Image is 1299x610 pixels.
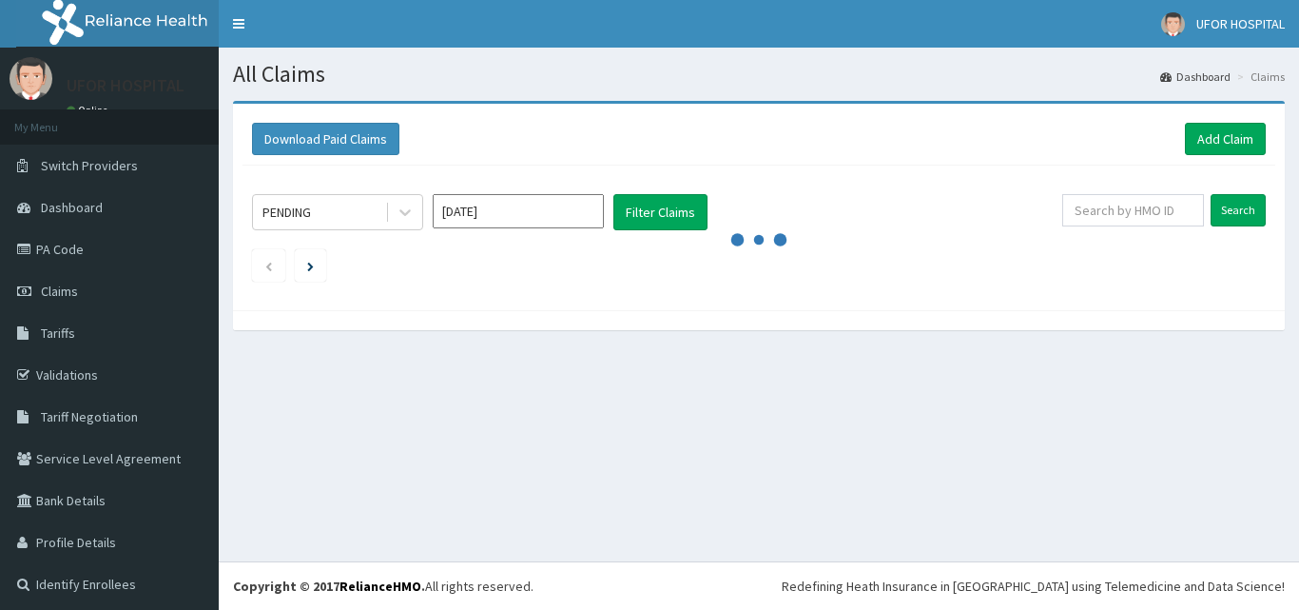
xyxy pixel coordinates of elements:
strong: Copyright © 2017 . [233,578,425,595]
span: Switch Providers [41,157,138,174]
button: Filter Claims [613,194,708,230]
input: Search [1211,194,1266,226]
img: User Image [10,57,52,100]
p: UFOR HOSPITAL [67,77,184,94]
span: Tariff Negotiation [41,408,138,425]
a: RelianceHMO [339,578,421,595]
li: Claims [1232,69,1285,85]
span: UFOR HOSPITAL [1196,15,1285,32]
div: Redefining Heath Insurance in [GEOGRAPHIC_DATA] using Telemedicine and Data Science! [782,577,1285,596]
button: Download Paid Claims [252,123,399,155]
a: Add Claim [1185,123,1266,155]
a: Next page [307,257,314,274]
span: Claims [41,283,78,300]
a: Online [67,104,112,117]
input: Select Month and Year [433,194,604,228]
svg: audio-loading [730,211,787,268]
input: Search by HMO ID [1062,194,1204,226]
footer: All rights reserved. [219,561,1299,610]
div: PENDING [262,203,311,222]
span: Tariffs [41,325,75,342]
a: Previous page [264,257,273,274]
a: Dashboard [1160,69,1231,85]
span: Dashboard [41,199,103,216]
img: User Image [1161,12,1185,36]
h1: All Claims [233,62,1285,87]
